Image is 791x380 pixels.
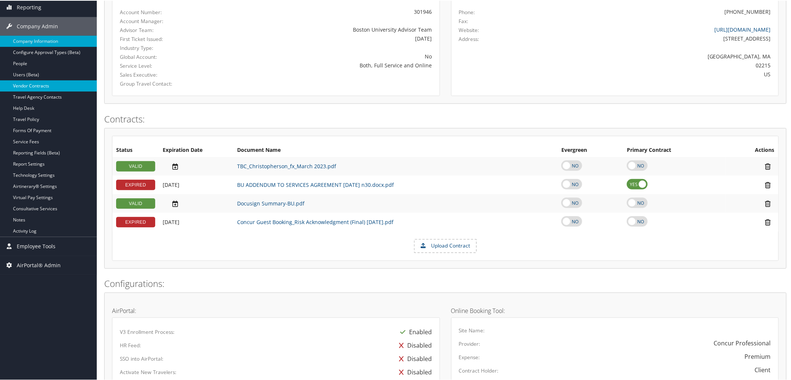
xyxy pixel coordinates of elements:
[17,236,55,255] span: Employee Tools
[540,34,771,42] div: [STREET_ADDRESS]
[104,112,787,125] h2: Contracts:
[120,368,176,375] label: Activate New Travelers:
[120,61,216,69] label: Service Level:
[755,365,771,374] div: Client
[762,181,775,188] i: Remove Contract
[120,52,216,60] label: Global Account:
[233,143,558,156] th: Document Name
[451,307,779,313] h4: Online Booking Tool:
[120,328,175,335] label: V3 Enrollment Process:
[228,7,432,15] div: 301946
[163,181,230,188] div: Add/Edit Date
[459,17,469,24] label: Fax:
[116,179,155,189] div: EXPIRED
[715,25,771,32] a: [URL][DOMAIN_NAME]
[17,255,61,274] span: AirPortal® Admin
[459,339,481,347] label: Provider:
[120,44,216,51] label: Industry Type:
[120,79,216,87] label: Group Travel Contact:
[163,181,179,188] span: [DATE]
[104,277,787,289] h2: Configurations:
[558,143,623,156] th: Evergreen
[237,218,393,225] a: Concur Guest Booking_Risk Acknowledgment (Final) [DATE].pdf
[745,351,771,360] div: Premium
[120,8,216,15] label: Account Number:
[762,218,775,226] i: Remove Contract
[228,61,432,68] div: Both, Full Service and Online
[163,199,230,207] div: Add/Edit Date
[163,218,230,225] div: Add/Edit Date
[237,199,304,206] a: Docusign Summary-BU.pdf
[540,52,771,60] div: [GEOGRAPHIC_DATA], MA
[459,326,485,333] label: Site Name:
[237,181,394,188] a: BU ADDENDUM TO SERVICES AGREEMENT [DATE] n30.docx.pdf
[228,52,432,60] div: No
[459,353,480,360] label: Expense:
[228,34,432,42] div: [DATE]
[237,162,336,169] a: TBC_Christopherson_fx_March 2023.pdf
[112,143,159,156] th: Status
[228,25,432,33] div: Boston University Advisor Team
[762,162,775,170] i: Remove Contract
[540,70,771,77] div: US
[540,61,771,68] div: 02215
[17,16,58,35] span: Company Admin
[459,8,475,15] label: Phone:
[725,143,778,156] th: Actions
[120,35,216,42] label: First Ticket Issued:
[459,366,499,374] label: Contract Holder:
[762,199,775,207] i: Remove Contract
[116,198,155,208] div: VALID
[459,35,479,42] label: Address:
[396,365,432,378] div: Disabled
[120,70,216,78] label: Sales Executive:
[396,338,432,351] div: Disabled
[120,354,163,362] label: SSO into AirPortal:
[415,239,476,252] label: Upload Contract
[163,218,179,225] span: [DATE]
[459,26,479,33] label: Website:
[397,325,432,338] div: Enabled
[396,351,432,365] div: Disabled
[120,26,216,33] label: Advisor Team:
[725,7,771,15] div: [PHONE_NUMBER]
[714,338,771,347] div: Concur Professional
[112,307,440,313] h4: AirPortal:
[116,216,155,227] div: EXPIRED
[159,143,233,156] th: Expiration Date
[623,143,725,156] th: Primary Contract
[120,17,216,24] label: Account Manager:
[116,160,155,171] div: VALID
[163,162,230,170] div: Add/Edit Date
[120,341,141,348] label: HR Feed:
